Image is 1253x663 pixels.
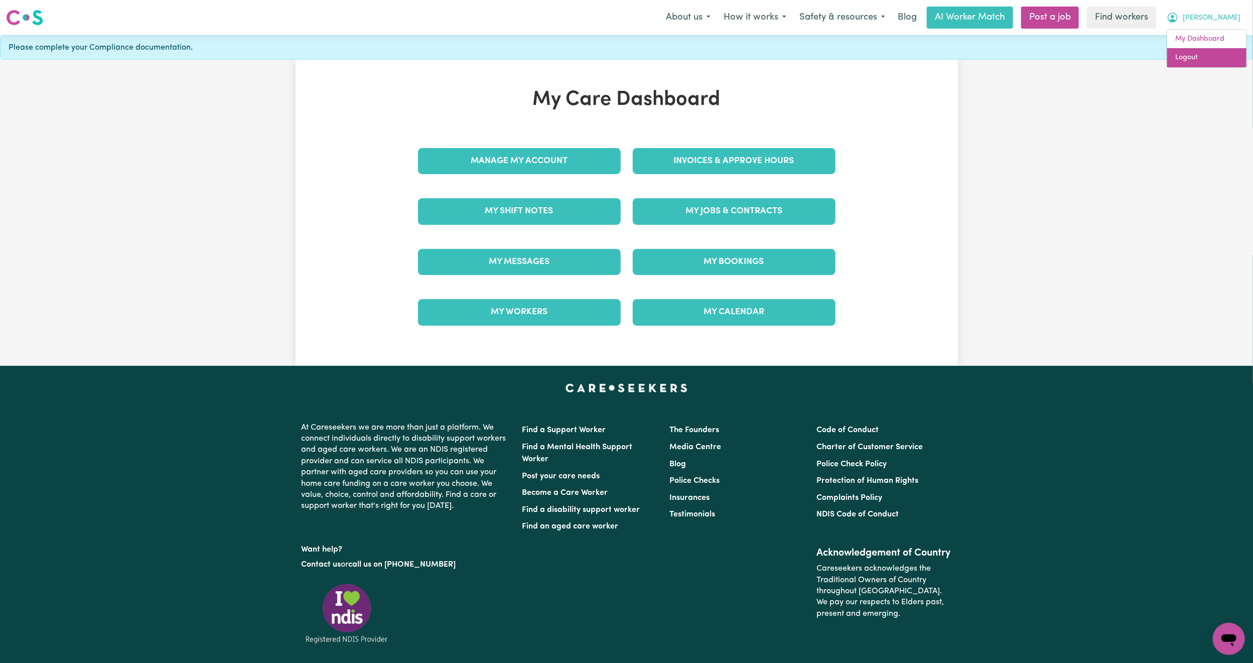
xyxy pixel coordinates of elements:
a: My Bookings [633,249,836,275]
button: About us [659,7,717,28]
a: Blog [669,460,686,468]
a: NDIS Code of Conduct [816,510,899,518]
a: Find an aged care worker [522,522,619,531]
p: At Careseekers we are more than just a platform. We connect individuals directly to disability su... [302,418,510,516]
a: My Shift Notes [418,198,621,224]
h2: Acknowledgement of Country [816,547,951,559]
span: [PERSON_NAME] [1183,13,1240,24]
a: Complaints Policy [816,494,882,502]
p: Careseekers acknowledges the Traditional Owners of Country throughout [GEOGRAPHIC_DATA]. We pay o... [816,559,951,623]
a: Find workers [1087,7,1156,29]
p: or [302,555,510,574]
a: Careseekers logo [6,6,43,29]
a: Media Centre [669,443,721,451]
button: Safety & resources [793,7,892,28]
a: AI Worker Match [927,7,1013,29]
a: Invoices & Approve Hours [633,148,836,174]
a: Protection of Human Rights [816,477,918,485]
a: My Dashboard [1167,30,1246,49]
a: Blog [892,7,923,29]
button: My Account [1160,7,1247,28]
a: Find a Mental Health Support Worker [522,443,633,463]
a: The Founders [669,426,719,434]
a: My Jobs & Contracts [633,198,836,224]
a: Logout [1167,48,1246,67]
a: Insurances [669,494,710,502]
a: Code of Conduct [816,426,879,434]
a: Post a job [1021,7,1079,29]
p: Want help? [302,540,510,555]
a: My Workers [418,299,621,325]
button: How it works [717,7,793,28]
div: My Account [1167,29,1247,68]
iframe: Button to launch messaging window, conversation in progress [1213,623,1245,655]
span: Please complete your Compliance documentation. [9,42,193,54]
a: Careseekers home page [566,384,687,392]
a: Police Checks [669,477,720,485]
img: Careseekers logo [6,9,43,27]
a: Manage My Account [418,148,621,174]
a: My Messages [418,249,621,275]
a: Testimonials [669,510,715,518]
img: Registered NDIS provider [302,582,392,645]
a: Police Check Policy [816,460,887,468]
a: Charter of Customer Service [816,443,923,451]
a: call us on [PHONE_NUMBER] [349,561,456,569]
a: Become a Care Worker [522,489,608,497]
a: Contact us [302,561,341,569]
a: Find a disability support worker [522,506,640,514]
a: My Calendar [633,299,836,325]
h1: My Care Dashboard [412,88,842,112]
a: Post your care needs [522,472,600,480]
a: Find a Support Worker [522,426,606,434]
